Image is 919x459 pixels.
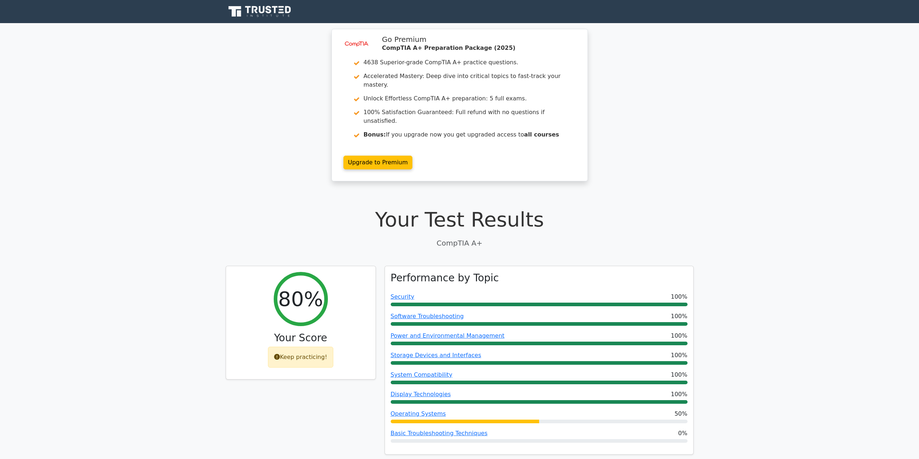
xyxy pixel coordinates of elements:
[675,410,688,418] span: 50%
[226,238,694,248] p: CompTIA A+
[232,332,370,344] h3: Your Score
[391,371,452,378] a: System Compatibility
[278,287,323,311] h2: 80%
[268,347,333,368] div: Keep practicing!
[671,371,688,379] span: 100%
[391,410,446,417] a: Operating Systems
[671,332,688,340] span: 100%
[678,429,687,438] span: 0%
[671,312,688,321] span: 100%
[671,351,688,360] span: 100%
[671,293,688,301] span: 100%
[343,156,413,169] a: Upgrade to Premium
[391,272,499,284] h3: Performance by Topic
[391,352,481,359] a: Storage Devices and Interfaces
[226,207,694,231] h1: Your Test Results
[391,430,488,437] a: Basic Troubleshooting Techniques
[391,313,464,320] a: Software Troubleshooting
[391,293,415,300] a: Security
[391,332,505,339] a: Power and Environmental Management
[671,390,688,399] span: 100%
[391,391,451,398] a: Display Technologies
